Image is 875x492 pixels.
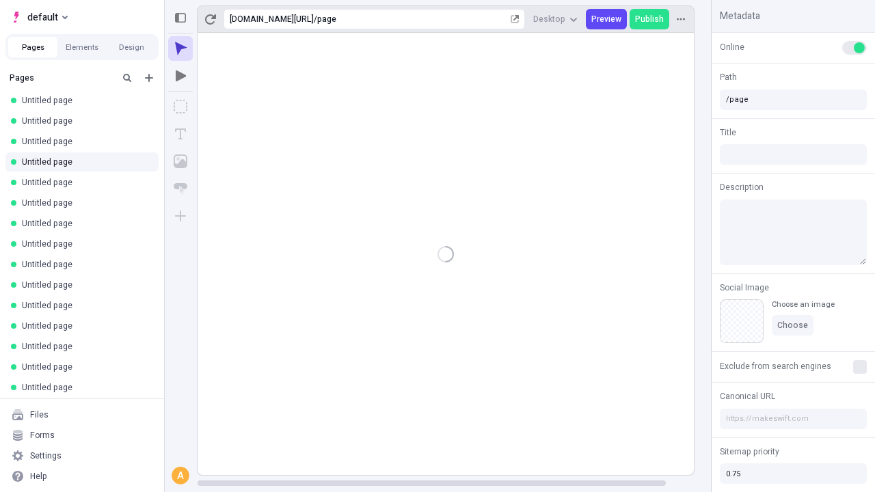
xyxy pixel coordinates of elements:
span: Description [720,181,764,193]
span: Canonical URL [720,390,775,402]
div: Untitled page [22,238,148,249]
div: Untitled page [22,259,148,270]
div: Untitled page [22,361,148,372]
div: Untitled page [22,279,148,290]
button: Button [168,176,193,201]
button: Select site [5,7,73,27]
div: Untitled page [22,156,148,167]
div: Help [30,471,47,482]
span: Title [720,126,736,139]
div: [URL][DOMAIN_NAME] [230,14,314,25]
div: Untitled page [22,341,148,352]
input: https://makeswift.com [720,409,867,429]
div: Untitled page [22,115,148,126]
span: Exclude from search engines [720,360,831,372]
button: Desktop [528,9,583,29]
span: default [27,9,58,25]
div: Untitled page [22,197,148,208]
div: Pages [10,72,113,83]
button: Preview [586,9,627,29]
div: Settings [30,450,62,461]
div: Untitled page [22,218,148,229]
button: Elements [57,37,107,57]
button: Add new [141,70,157,86]
span: Sitemap priority [720,446,779,458]
div: page [317,14,508,25]
div: Untitled page [22,320,148,331]
span: Path [720,71,737,83]
span: Online [720,41,744,53]
div: Untitled page [22,95,148,106]
div: / [314,14,317,25]
span: Preview [591,14,621,25]
div: Untitled page [22,382,148,393]
div: Untitled page [22,177,148,188]
div: Files [30,409,49,420]
span: Desktop [533,14,565,25]
button: Box [168,94,193,119]
button: Design [107,37,156,57]
button: Pages [8,37,57,57]
span: A [177,468,185,484]
div: Choose an image [772,299,835,310]
button: Choose [772,315,813,336]
button: Publish [630,9,669,29]
span: Social Image [720,282,769,294]
span: Choose [777,320,808,331]
button: Image [168,149,193,174]
span: Publish [635,14,664,25]
button: Text [168,122,193,146]
div: Untitled page [22,136,148,147]
div: Untitled page [22,300,148,311]
div: Forms [30,430,55,441]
